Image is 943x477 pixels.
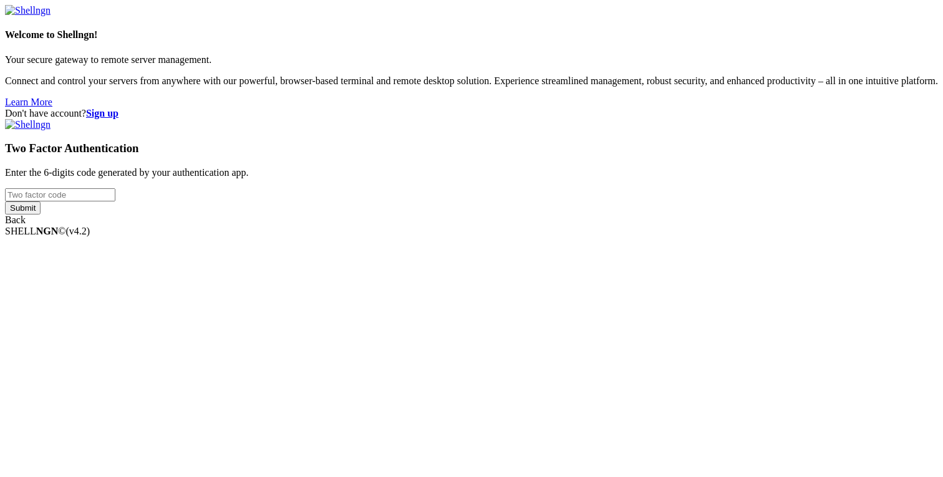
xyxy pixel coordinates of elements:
[5,188,115,201] input: Two factor code
[36,226,59,236] b: NGN
[5,214,26,225] a: Back
[5,97,52,107] a: Learn More
[5,167,938,178] p: Enter the 6-digits code generated by your authentication app.
[86,108,118,118] a: Sign up
[5,75,938,87] p: Connect and control your servers from anywhere with our powerful, browser-based terminal and remo...
[5,201,41,214] input: Submit
[5,108,938,119] div: Don't have account?
[5,119,51,130] img: Shellngn
[66,226,90,236] span: 4.2.0
[5,54,938,65] p: Your secure gateway to remote server management.
[5,29,938,41] h4: Welcome to Shellngn!
[5,226,90,236] span: SHELL ©
[5,5,51,16] img: Shellngn
[5,142,938,155] h3: Two Factor Authentication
